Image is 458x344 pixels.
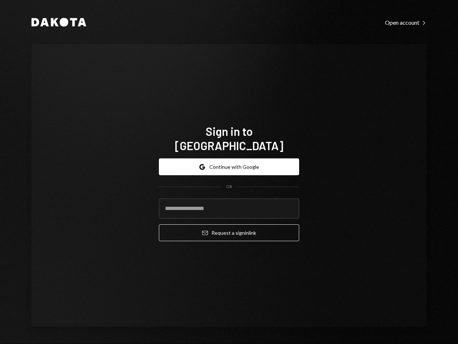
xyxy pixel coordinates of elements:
[226,184,232,190] div: OR
[385,18,427,26] a: Open account
[385,19,427,26] div: Open account
[159,224,299,241] button: Request a signinlink
[159,124,299,153] h1: Sign in to [GEOGRAPHIC_DATA]
[159,158,299,175] button: Continue with Google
